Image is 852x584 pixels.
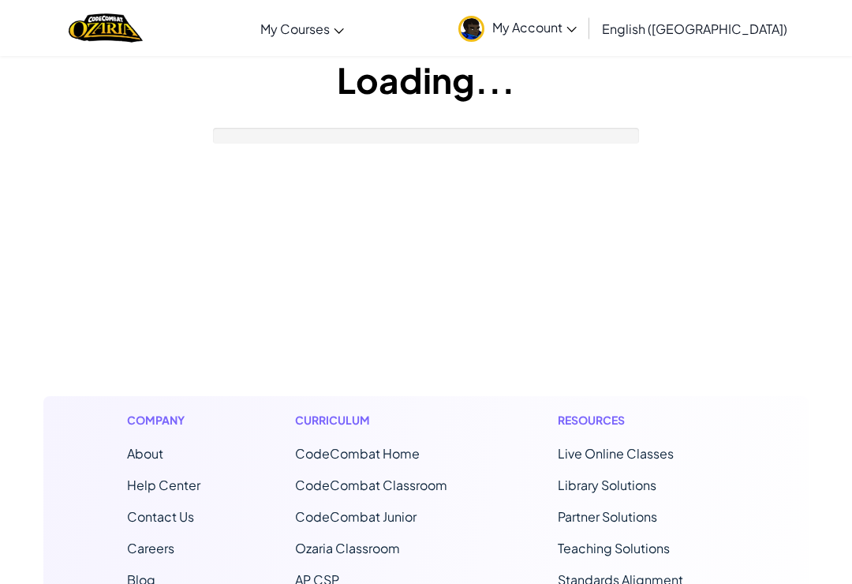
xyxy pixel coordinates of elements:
[602,21,787,37] span: English ([GEOGRAPHIC_DATA])
[558,477,656,493] a: Library Solutions
[127,508,194,525] span: Contact Us
[69,12,142,44] img: Home
[127,445,163,462] a: About
[558,540,670,556] a: Teaching Solutions
[127,477,200,493] a: Help Center
[127,412,200,429] h1: Company
[69,12,142,44] a: Ozaria by CodeCombat logo
[295,477,447,493] a: CodeCombat Classroom
[558,412,726,429] h1: Resources
[127,540,174,556] a: Careers
[458,16,484,42] img: avatar
[492,19,577,36] span: My Account
[295,508,417,525] a: CodeCombat Junior
[295,540,400,556] a: Ozaria Classroom
[295,445,420,462] span: CodeCombat Home
[252,7,352,50] a: My Courses
[295,412,463,429] h1: Curriculum
[558,508,657,525] a: Partner Solutions
[558,445,674,462] a: Live Online Classes
[594,7,795,50] a: English ([GEOGRAPHIC_DATA])
[450,3,585,53] a: My Account
[260,21,330,37] span: My Courses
